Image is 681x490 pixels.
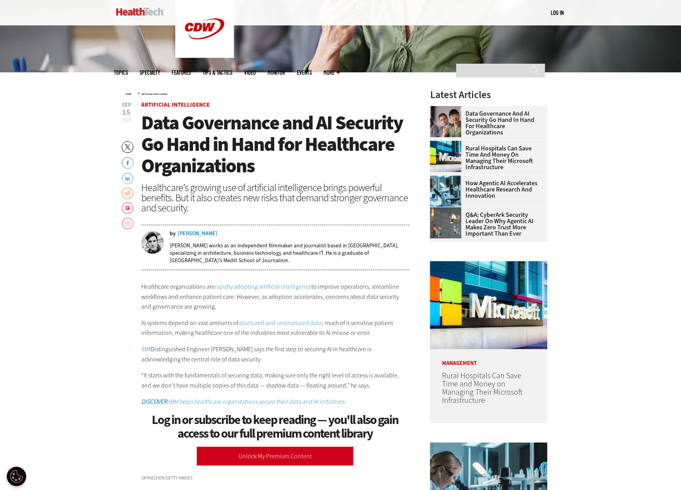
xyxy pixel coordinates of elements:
[551,9,564,17] div: User menu
[7,467,26,486] div: Cookie Settings
[430,106,465,112] a: woman discusses data governance
[551,9,564,16] a: Log in
[430,145,543,170] a: Rural Hospitals Can Save Time and Money on Managing Their Microsoft Infrastructure
[175,52,234,60] a: CDW
[323,70,340,75] span: More
[141,397,169,406] strong: DISCOVER:
[141,231,164,254] img: nathan eddy
[430,90,547,100] h3: Latest Articles
[141,413,410,440] h1: Log in or subscribe to keep reading — you'll also gain access to our full premium content library
[141,182,410,213] div: Healthcare’s growing use of artificial intelligence brings powerful benefits. But it also creates...
[430,180,543,199] a: How Agentic AI Accelerates Healthcare Research and Innovation
[430,141,465,147] a: Microsoft building
[430,349,547,366] p: Management
[122,102,131,108] span: Sep
[215,283,311,291] a: rapidly adopting artificial intelligence
[244,70,256,75] a: Video
[430,207,465,213] a: Group of humans and robots accessing a network
[141,397,346,406] em: IBM helps healthcare organizations secure their data and AI initiatives.
[122,109,131,116] span: 15
[7,467,26,486] button: Open Preferences
[142,93,167,96] a: Artificial Intelligence
[140,70,160,75] span: Specialty
[268,70,285,75] a: MonITor
[430,141,461,172] img: Microsoft building
[141,345,151,353] a: IBM
[178,231,217,236] a: [PERSON_NAME]
[297,70,312,75] a: Events
[114,70,128,75] span: Topics
[126,90,410,96] div: »
[430,175,465,182] a: scientist looks through microscope in lab
[197,447,353,465] a: Unlock My Premium Content
[430,212,543,237] a: Q&A: CyberArk Security Leader on Why Agentic AI Makes Zero Trust More Important Than Ever
[430,106,461,137] img: woman discusses data governance
[122,117,131,123] span: 2025
[141,370,410,390] p: “It starts with the fundamentals of securing data, making sure only the right level of access is ...
[141,344,410,364] p: Distinguished Engineer [PERSON_NAME] says the first step to securing AI in healthcare is acknowle...
[238,319,322,327] a: structured and unstructured data
[141,397,346,406] a: DISCOVER:IBM helps healthcare organizations secure their data and AI initiatives.
[430,111,543,136] a: Data Governance and AI Security Go Hand in Hand for Healthcare Organizations
[170,242,410,264] p: [PERSON_NAME] works as an independent filmmaker and journalist based in [GEOGRAPHIC_DATA], specia...
[141,472,410,480] div: skynesher/Getty Images
[141,110,403,179] span: Data Governance and AI Security Go Hand in Hand for Healthcare Organizations
[170,231,176,236] span: by
[430,207,461,238] img: Group of humans and robots accessing a network
[141,318,410,338] p: AI systems depend on vast amounts of , much of it sensitive patient information, making healthcar...
[141,101,210,109] a: Artificial Intelligence
[141,282,410,312] p: Healthcare organizations are to improve operations, streamline workflows and enhance patient care...
[172,70,191,75] a: Features
[430,175,461,207] img: scientist looks through microscope in lab
[126,93,131,96] a: Home
[430,261,547,349] img: Microsoft building
[116,8,164,16] img: Home
[442,370,522,406] a: Rural Hospitals Can Save Time and Money on Managing Their Microsoft Infrastructure
[203,70,232,75] a: Tips & Tactics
